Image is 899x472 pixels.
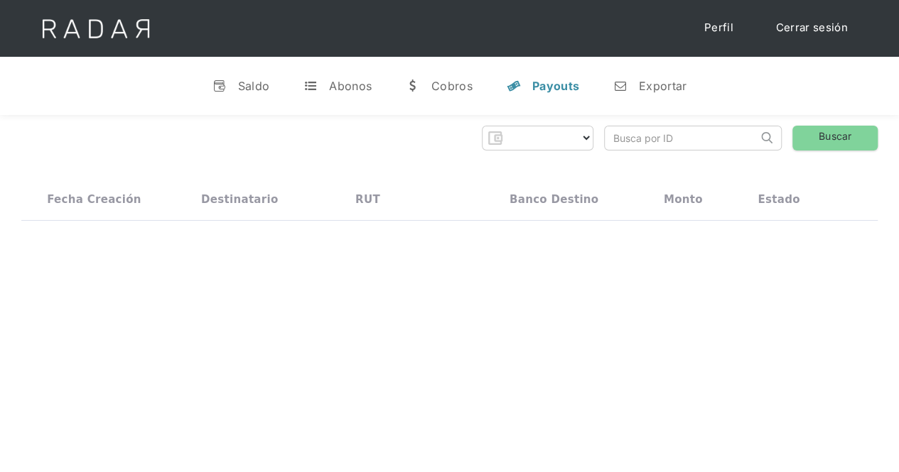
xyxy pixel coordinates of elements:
[532,79,579,93] div: Payouts
[639,79,687,93] div: Exportar
[482,126,593,150] form: Form
[431,79,473,93] div: Cobros
[758,193,800,206] div: Estado
[329,79,372,93] div: Abonos
[792,126,878,150] a: Buscar
[605,126,758,150] input: Busca por ID
[507,79,521,93] div: y
[613,79,628,93] div: n
[201,193,278,206] div: Destinatario
[664,193,703,206] div: Monto
[510,193,598,206] div: Banco destino
[303,79,318,93] div: t
[238,79,270,93] div: Saldo
[690,14,748,42] a: Perfil
[406,79,420,93] div: w
[762,14,862,42] a: Cerrar sesión
[47,193,141,206] div: Fecha creación
[355,193,380,206] div: RUT
[212,79,227,93] div: v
